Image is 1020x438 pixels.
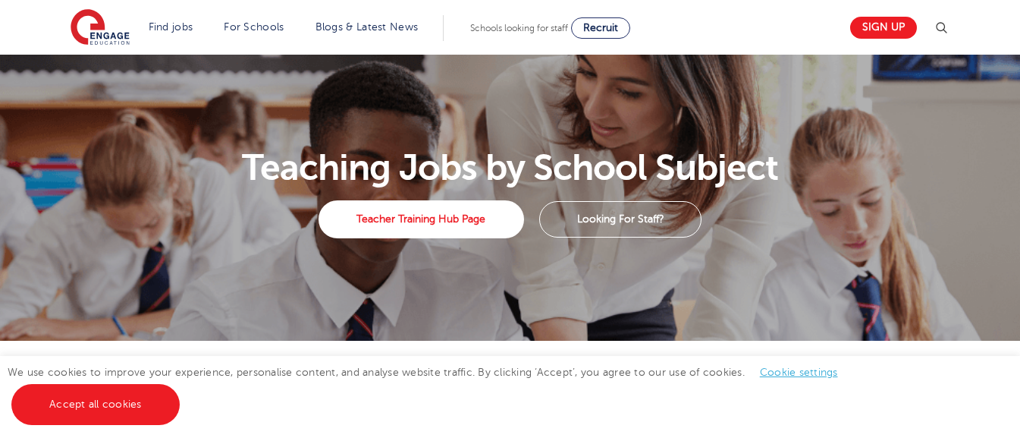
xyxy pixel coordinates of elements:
a: Looking For Staff? [539,201,701,238]
a: Sign up [850,17,917,39]
span: Schools looking for staff [470,23,568,33]
a: Find jobs [149,21,193,33]
a: Teacher Training Hub Page [319,200,524,238]
a: Accept all cookies [11,384,180,425]
a: Blogs & Latest News [315,21,419,33]
a: Cookie settings [760,367,838,378]
span: We use cookies to improve your experience, personalise content, and analyse website traffic. By c... [8,367,853,410]
img: Engage Education [71,9,130,47]
span: Recruit [583,22,618,33]
a: For Schools [224,21,284,33]
a: Recruit [571,17,630,39]
h1: Teaching Jobs by School Subject [61,150,959,186]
